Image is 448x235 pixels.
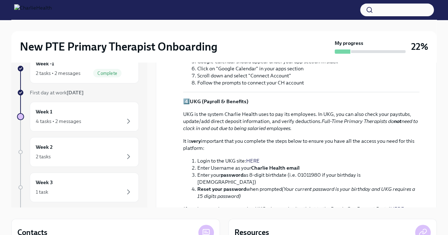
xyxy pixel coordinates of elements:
li: Click on "Google Calendar" in your apps section [197,65,419,72]
strong: very [191,138,201,144]
em: If you have any issues accessing UKG, please submit a ticket to the People Ops Request Portal . [183,206,405,212]
div: 4 tasks • 2 messages [36,118,81,125]
strong: UKG (Payroll & Benefits) [190,98,248,105]
h6: Week 2 [36,143,53,151]
h3: 22% [411,40,428,53]
p: 4️⃣ [183,98,419,105]
a: HERE [390,206,404,212]
strong: Reset your password [197,186,246,192]
a: Week 31 task [17,172,139,202]
a: First day at work[DATE] [17,89,139,96]
li: Scroll down and select "Connect Account" [197,72,419,79]
p: It is important that you complete the steps below to ensure you have all the access you need for ... [183,137,419,152]
li: when prompted [197,186,419,200]
p: UKG is the system Charlie Health uses to pay its employees. In UKG, you can also check your payst... [183,111,419,132]
div: 1 task [36,188,48,195]
h6: Week -1 [36,60,54,67]
strong: Charlie Health email [251,165,300,171]
h6: Week 3 [36,178,53,186]
h6: Week 1 [36,108,52,116]
span: First day at work [30,89,84,96]
li: Follow the prompts to connect your CH account [197,79,419,86]
a: Week 14 tasks • 2 messages [17,102,139,131]
a: Week -12 tasks • 2 messagesComplete [17,54,139,83]
li: Enter your as 8-digit birthdate (i.e. 01011980 if your birthday is [DEMOGRAPHIC_DATA]) [197,171,419,186]
div: 2 tasks • 2 messages [36,70,80,77]
h2: New PTE Primary Therapist Onboarding [20,40,217,54]
li: Enter Username as your [197,164,419,171]
strong: not [394,118,402,124]
img: CharlieHealth [14,4,52,16]
a: HERE [246,158,260,164]
strong: password [221,172,243,178]
strong: [DATE] [67,89,84,96]
em: (Your current password is your birthday and UKG requires a 15 digits password) [197,186,415,199]
li: Login to the UKG site: [197,157,419,164]
div: 2 tasks [36,153,51,160]
span: Complete [93,71,121,76]
a: Week 22 tasks [17,137,139,167]
strong: My progress [335,40,363,47]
